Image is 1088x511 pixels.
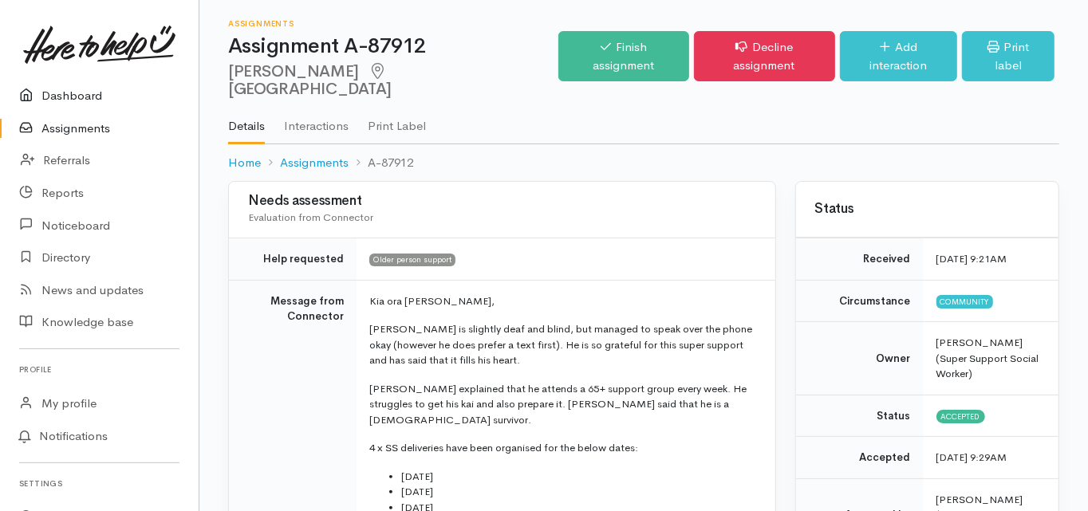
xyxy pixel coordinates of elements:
[936,410,985,423] span: Accepted
[840,31,958,81] a: Add interaction
[248,210,373,224] span: Evaluation from Connector
[19,359,179,380] h6: Profile
[694,31,835,81] a: Decline assignment
[284,98,349,143] a: Interactions
[962,31,1054,81] a: Print label
[558,31,688,81] a: Finish assignment
[401,469,756,485] li: [DATE]
[401,484,756,500] li: [DATE]
[228,19,558,28] h6: Assignments
[228,61,392,99] span: [GEOGRAPHIC_DATA]
[936,252,1007,265] time: [DATE] 9:21AM
[228,144,1059,182] nav: breadcrumb
[228,35,558,58] h1: Assignment A-87912
[229,238,357,281] td: Help requested
[248,194,756,209] h3: Needs assessment
[796,395,924,437] td: Status
[796,437,924,479] td: Accepted
[19,473,179,494] h6: Settings
[796,238,924,281] td: Received
[815,202,1039,217] h3: Status
[228,154,261,172] a: Home
[369,321,756,368] p: [PERSON_NAME] is slightly deaf and blind, but managed to speak over the phone okay (however he do...
[936,450,1007,464] time: [DATE] 9:29AM
[228,63,558,99] h2: [PERSON_NAME]
[280,154,349,172] a: Assignments
[369,381,756,428] p: [PERSON_NAME] explained that he attends a 65+ support group every week. He struggles to get his k...
[368,98,426,143] a: Print Label
[349,154,413,172] li: A-87912
[369,293,756,309] p: Kia ora [PERSON_NAME],
[936,336,1039,380] span: [PERSON_NAME] (Super Support Social Worker)
[796,322,924,395] td: Owner
[228,98,265,144] a: Details
[369,254,455,266] span: Older person support
[369,440,756,456] p: 4 x SS deliveries have been organised for the below dates:
[936,295,993,308] span: Community
[796,280,924,322] td: Circumstance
